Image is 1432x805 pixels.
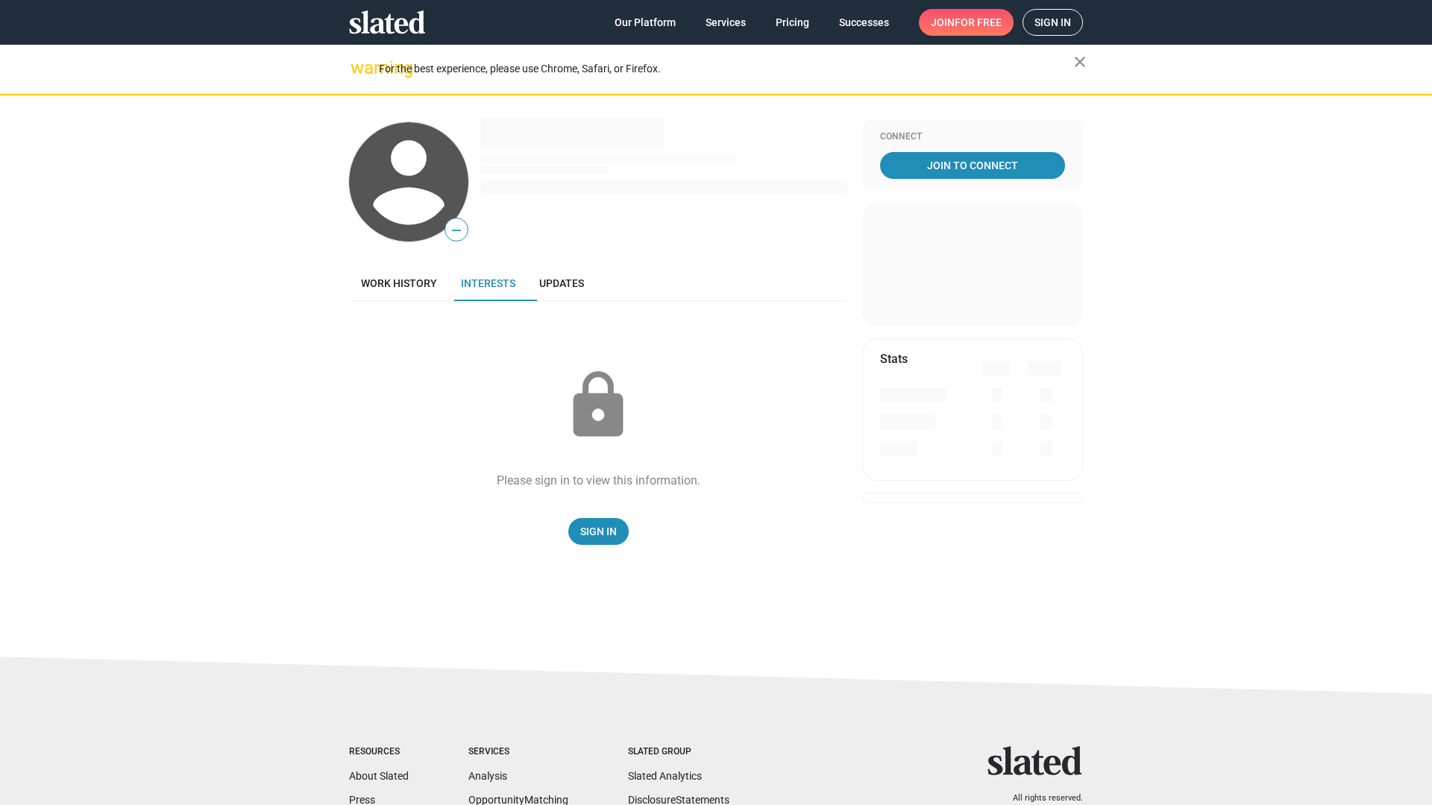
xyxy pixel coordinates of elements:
[764,9,821,36] a: Pricing
[1023,9,1083,36] a: Sign in
[361,277,437,289] span: Work history
[349,265,449,301] a: Work history
[615,9,676,36] span: Our Platform
[827,9,901,36] a: Successes
[379,59,1074,79] div: For the best experience, please use Chrome, Safari, or Firefox.
[527,265,596,301] a: Updates
[603,9,688,36] a: Our Platform
[694,9,758,36] a: Services
[561,368,635,443] mat-icon: lock
[349,770,409,782] a: About Slated
[568,518,629,545] a: Sign In
[497,473,700,488] div: Please sign in to view this information.
[880,152,1065,179] a: Join To Connect
[539,277,584,289] span: Updates
[931,9,1002,36] span: Join
[706,9,746,36] span: Services
[919,9,1014,36] a: Joinfor free
[580,518,617,545] span: Sign In
[955,9,1002,36] span: for free
[776,9,809,36] span: Pricing
[883,152,1062,179] span: Join To Connect
[349,746,409,758] div: Resources
[1071,53,1089,71] mat-icon: close
[1034,10,1071,35] span: Sign in
[880,351,908,367] mat-card-title: Stats
[468,770,507,782] a: Analysis
[839,9,889,36] span: Successes
[628,746,729,758] div: Slated Group
[445,221,468,240] span: —
[351,59,368,77] mat-icon: warning
[449,265,527,301] a: Interests
[461,277,515,289] span: Interests
[880,131,1065,143] div: Connect
[628,770,702,782] a: Slated Analytics
[468,746,568,758] div: Services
